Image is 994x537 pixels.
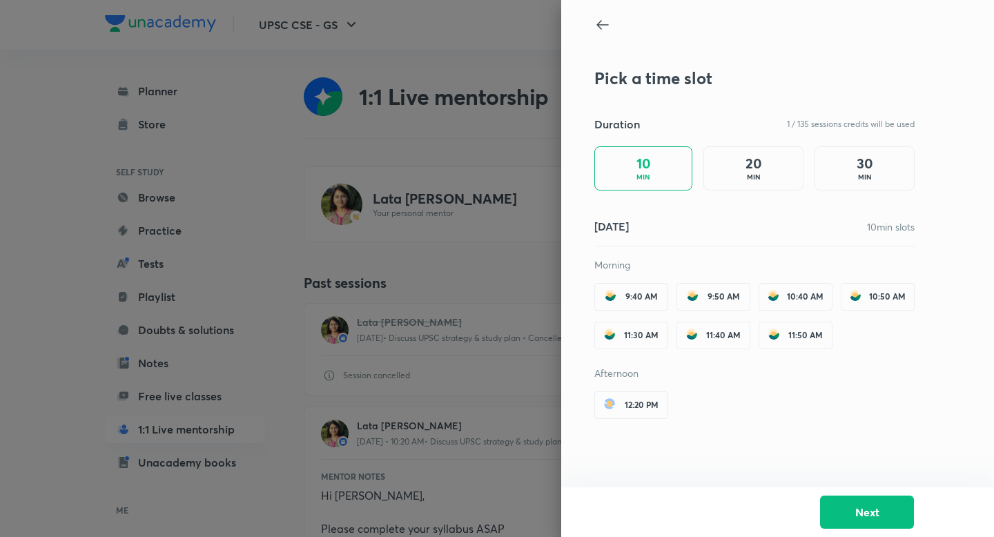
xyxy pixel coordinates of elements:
p: 1 / 135 sessions credits will be used [787,118,915,130]
span: 11:50 AM [788,331,823,340]
span: 11:40 AM [706,331,741,340]
h3: Pick a time slot [594,68,915,88]
span: 9:50 AM [708,292,740,302]
h5: Duration [594,116,640,133]
span: 12:20 PM [625,400,659,410]
img: session-card1 [850,290,861,301]
p: MIN [747,172,761,182]
img: session-card1 [686,329,697,340]
p: 10 min slots [867,219,915,234]
span: 11:30 AM [624,331,659,340]
img: session-card1 [605,290,616,301]
img: session-card1 [687,290,698,301]
span: 10:50 AM [869,292,906,302]
img: session-card1 [604,329,615,340]
img: session-card1 [768,290,779,301]
p: MIN [636,172,650,182]
h4: 30 [857,155,873,172]
p: Morning [594,257,915,272]
p: MIN [858,172,872,182]
span: 10:40 AM [787,292,824,302]
img: session-card1 [768,329,779,340]
button: Next [820,496,914,529]
img: session-card1 [604,398,615,409]
span: 9:40 AM [625,292,658,302]
h4: 10 [636,155,651,172]
h4: 20 [745,155,762,172]
h5: [DATE] [594,218,629,235]
p: Afternoon [594,366,915,380]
